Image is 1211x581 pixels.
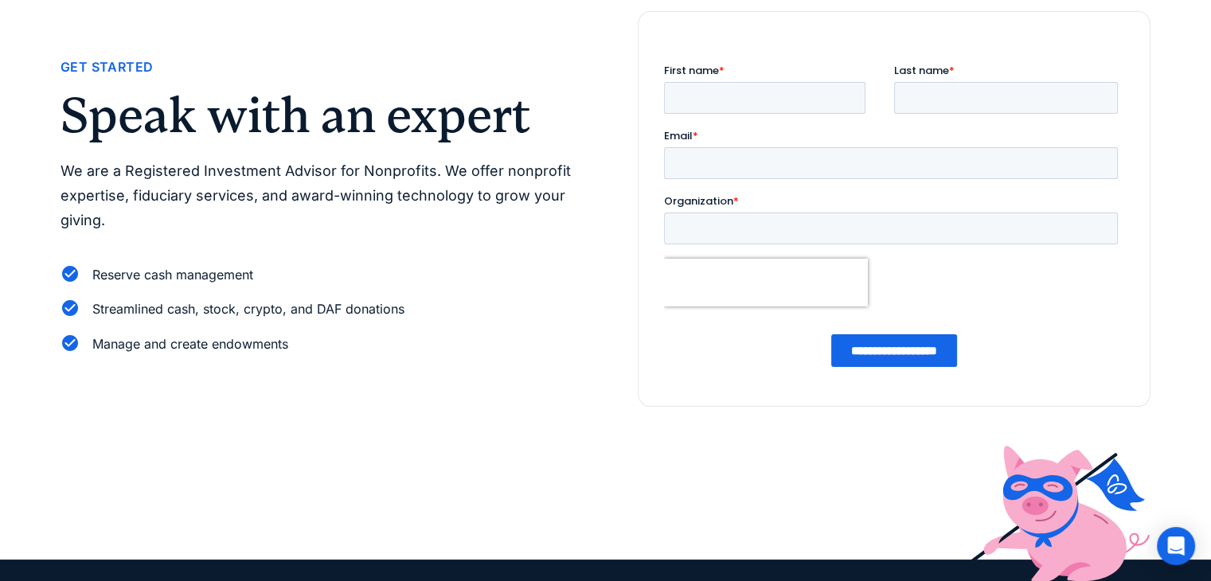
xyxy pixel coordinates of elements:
[92,298,404,320] div: Streamlined cash, stock, crypto, and DAF donations
[92,264,253,286] div: Reserve cash management
[61,57,153,78] div: Get Started
[664,63,1124,380] iframe: Form 0
[1157,527,1195,565] div: Open Intercom Messenger
[92,333,288,355] div: Manage and create endowments
[61,91,573,140] h2: Speak with an expert
[61,159,573,232] p: We are a Registered Investment Advisor for Nonprofits. We offer nonprofit expertise, fiduciary se...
